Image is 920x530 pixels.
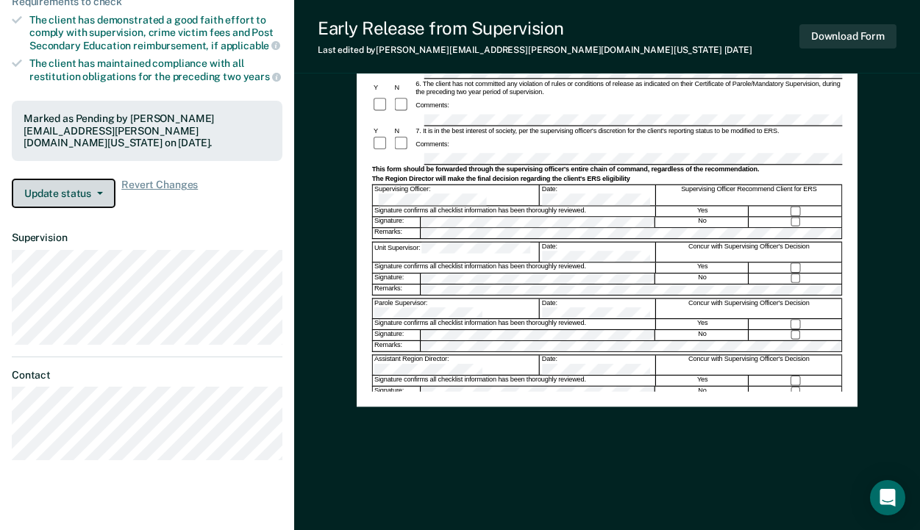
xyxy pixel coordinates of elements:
[414,101,451,110] div: Comments:
[657,355,843,375] div: Concur with Supervising Officer's Decision
[373,387,421,397] div: Signature:
[799,24,896,49] button: Download Form
[29,57,282,82] div: The client has maintained compliance with all restitution obligations for the preceding two
[657,387,749,397] div: No
[373,376,656,386] div: Signature confirms all checklist information has been thoroughly reviewed.
[12,179,115,208] button: Update status
[372,166,843,174] div: This form should be forwarded through the supervising officer's entire chain of command, regardle...
[541,355,656,375] div: Date:
[373,355,540,375] div: Assistant Region Director:
[657,207,749,216] div: Yes
[657,298,843,318] div: Concur with Supervising Officer's Decision
[414,140,451,148] div: Comments:
[318,45,752,55] div: Last edited by [PERSON_NAME][EMAIL_ADDRESS][PERSON_NAME][DOMAIN_NAME][US_STATE]
[24,112,271,149] div: Marked as Pending by [PERSON_NAME][EMAIL_ADDRESS][PERSON_NAME][DOMAIN_NAME][US_STATE] on [DATE].
[121,179,198,208] span: Revert Changes
[12,369,282,382] dt: Contact
[372,176,843,184] div: The Region Director will make the final decision regarding the client's ERS eligibility
[373,341,421,351] div: Remarks:
[373,273,421,284] div: Signature:
[414,80,842,97] div: 6. The client has not committed any violation of rules or conditions of release as indicated on t...
[541,242,656,262] div: Date:
[373,263,656,273] div: Signature confirms all checklist information has been thoroughly reviewed.
[657,263,749,273] div: Yes
[318,18,752,39] div: Early Release from Supervision
[393,127,414,135] div: N
[657,330,749,340] div: No
[373,242,540,262] div: Unit Supervisor:
[657,242,843,262] div: Concur with Supervising Officer's Decision
[414,127,842,135] div: 7. It is in the best interest of society, per the supervising officer's discretion for the client...
[541,298,656,318] div: Date:
[373,228,421,238] div: Remarks:
[657,186,843,206] div: Supervising Officer Recommend Client for ERS
[221,40,280,51] span: applicable
[657,273,749,284] div: No
[373,186,540,206] div: Supervising Officer:
[393,85,414,93] div: N
[372,127,393,135] div: Y
[373,330,421,340] div: Signature:
[657,217,749,227] div: No
[657,320,749,329] div: Yes
[657,376,749,386] div: Yes
[243,71,281,82] span: years
[373,217,421,227] div: Signature:
[29,14,282,51] div: The client has demonstrated a good faith effort to comply with supervision, crime victim fees and...
[870,480,905,515] div: Open Intercom Messenger
[373,284,421,295] div: Remarks:
[12,232,282,244] dt: Supervision
[373,207,656,216] div: Signature confirms all checklist information has been thoroughly reviewed.
[373,298,540,318] div: Parole Supervisor:
[724,45,752,55] span: [DATE]
[372,85,393,93] div: Y
[541,186,656,206] div: Date:
[373,320,656,329] div: Signature confirms all checklist information has been thoroughly reviewed.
